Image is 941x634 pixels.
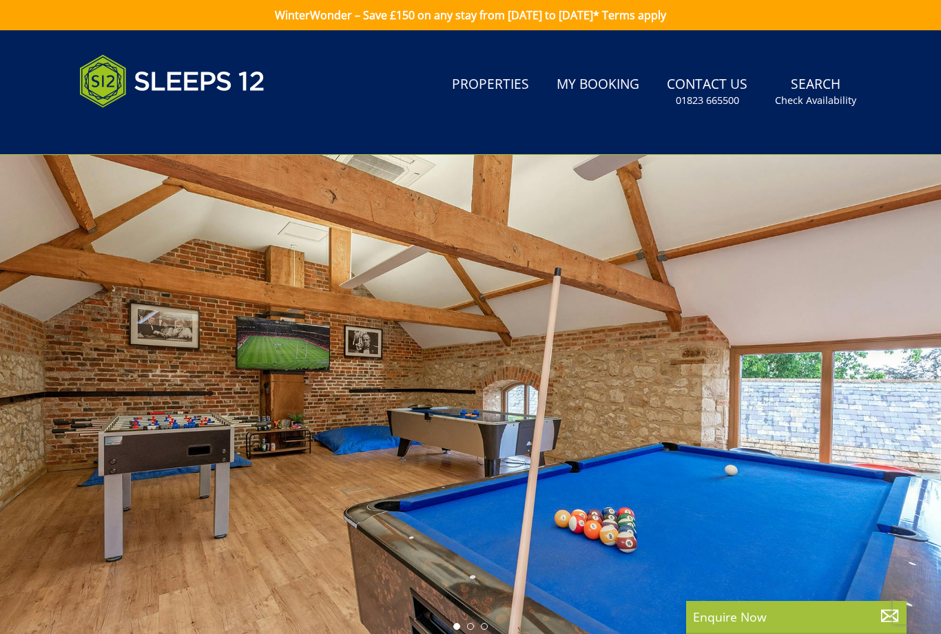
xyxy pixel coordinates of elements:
[769,70,862,114] a: SearchCheck Availability
[661,70,753,114] a: Contact Us01823 665500
[446,70,535,101] a: Properties
[551,70,645,101] a: My Booking
[693,608,900,626] p: Enquire Now
[72,124,217,136] iframe: Customer reviews powered by Trustpilot
[79,47,265,116] img: Sleeps 12
[676,94,739,107] small: 01823 665500
[775,94,856,107] small: Check Availability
